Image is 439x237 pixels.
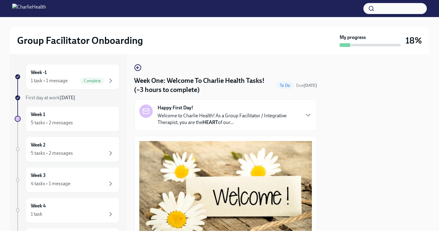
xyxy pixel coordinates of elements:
[276,83,294,88] span: To Do
[15,106,120,132] a: Week 15 tasks • 2 messages
[31,111,45,118] h6: Week 1
[158,104,193,111] strong: Happy First Day!
[31,180,70,187] div: 4 tasks • 1 message
[31,142,45,148] h6: Week 2
[17,34,143,47] h2: Group Facilitator Onboarding
[31,211,42,218] div: 1 task
[202,119,218,125] strong: HEART
[15,64,120,90] a: Week -11 task • 1 messageComplete
[31,69,47,76] h6: Week -1
[134,76,274,94] h4: Week One: Welcome To Charlie Health Tasks! (~3 hours to complete)
[26,95,75,101] span: First day at work
[15,197,120,223] a: Week 41 task
[15,94,120,101] a: First day at work[DATE]
[304,83,317,88] strong: [DATE]
[405,35,422,46] h3: 18%
[158,112,300,126] p: Welcome to Charlie Health! As a Group Facilitator / Integrative Therapist, you are the of our...
[296,83,317,88] span: October 6th, 2025 09:00
[31,119,73,126] div: 5 tasks • 2 messages
[80,79,105,83] span: Complete
[31,150,73,157] div: 5 tasks • 2 messages
[31,172,46,179] h6: Week 3
[15,136,120,162] a: Week 25 tasks • 2 messages
[31,77,68,84] div: 1 task • 1 message
[340,34,366,41] strong: My progress
[15,167,120,193] a: Week 34 tasks • 1 message
[60,95,75,101] strong: [DATE]
[31,203,46,209] h6: Week 4
[296,83,317,88] span: Due
[12,4,46,13] img: CharlieHealth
